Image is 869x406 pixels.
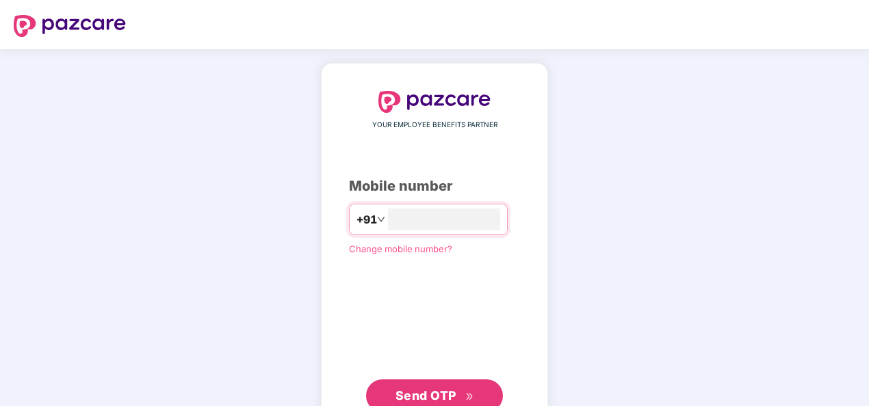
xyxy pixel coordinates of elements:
span: YOUR EMPLOYEE BENEFITS PARTNER [372,120,497,131]
span: +91 [356,211,377,228]
div: Mobile number [349,176,520,197]
img: logo [378,91,491,113]
span: double-right [465,392,474,401]
a: Change mobile number? [349,243,452,254]
img: logo [14,15,126,37]
span: down [377,215,385,224]
span: Send OTP [395,388,456,403]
